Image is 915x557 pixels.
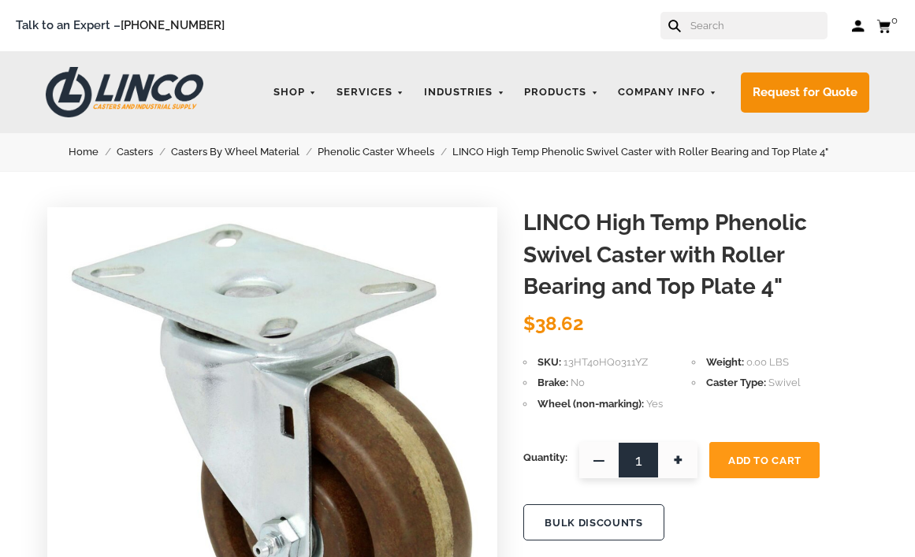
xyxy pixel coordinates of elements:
[646,398,663,410] span: Yes
[709,442,820,478] button: Add To Cart
[523,207,868,303] h1: LINCO High Temp Phenolic Swivel Caster with Roller Bearing and Top Plate 4"
[523,312,584,335] span: $38.62
[768,377,801,388] span: Swivel
[746,356,789,368] span: 0.00 LBS
[523,442,567,473] span: Quantity
[728,455,802,466] span: Add To Cart
[706,377,766,388] span: Caster Type
[171,143,318,161] a: Casters By Wheel Material
[571,377,585,388] span: No
[537,356,561,368] span: SKU
[452,143,846,161] a: LINCO High Temp Phenolic Swivel Caster with Roller Bearing and Top Plate 4"
[69,143,117,161] a: Home
[891,14,898,26] span: 0
[318,143,452,161] a: Phenolic Caster Wheels
[537,377,568,388] span: Brake
[564,356,648,368] span: 13HT40HQ0311YZ
[523,504,664,540] button: BULK DISCOUNTS
[610,77,725,108] a: Company Info
[266,77,325,108] a: Shop
[741,72,869,113] a: Request for Quote
[121,18,225,32] a: [PHONE_NUMBER]
[516,77,606,108] a: Products
[876,16,899,35] a: 0
[329,77,412,108] a: Services
[658,442,697,478] span: +
[579,442,619,478] span: —
[689,12,828,39] input: Search
[117,143,171,161] a: Casters
[706,356,744,368] span: Weight
[851,18,865,34] a: Log in
[416,77,513,108] a: Industries
[537,398,644,410] span: Wheel (non-marking)
[16,16,225,35] span: Talk to an Expert –
[46,67,203,117] img: LINCO CASTERS & INDUSTRIAL SUPPLY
